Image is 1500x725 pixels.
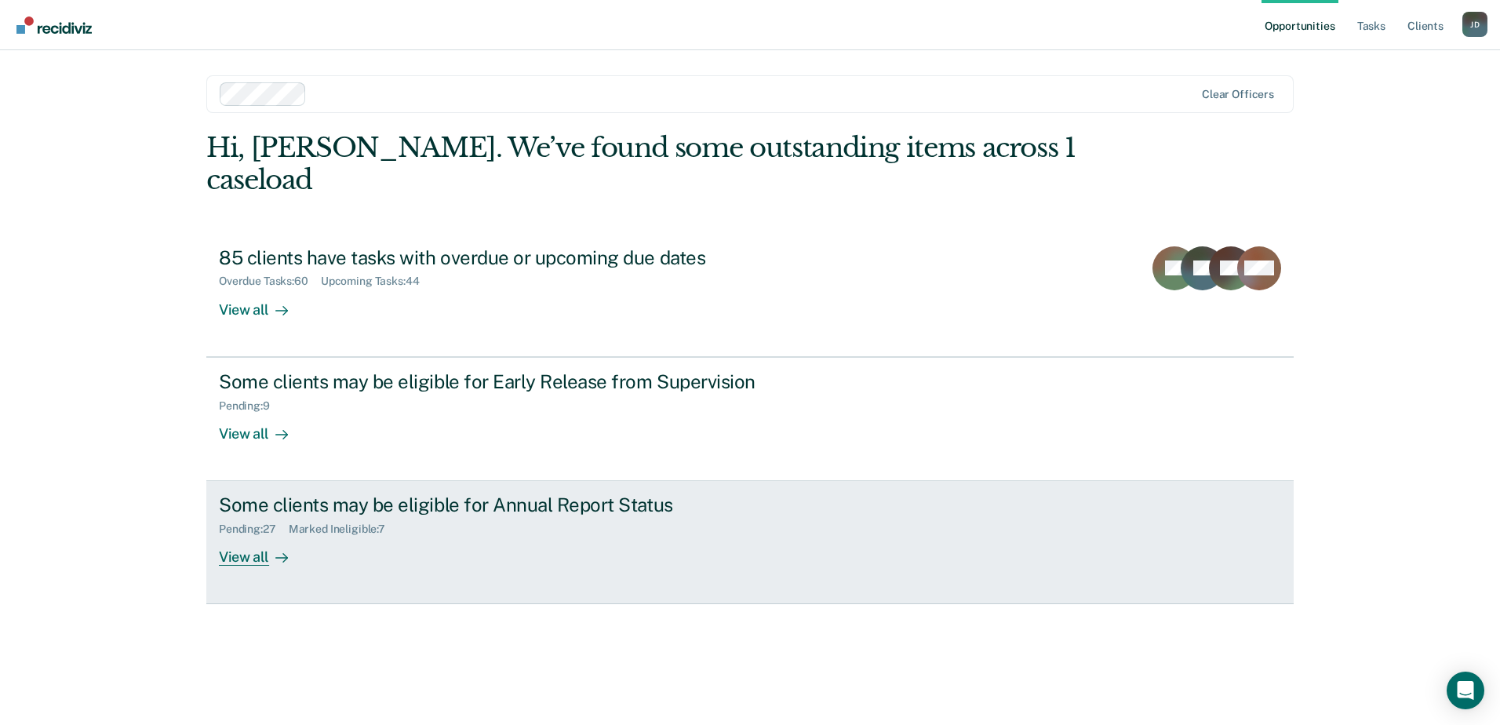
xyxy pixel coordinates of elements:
[1447,672,1484,709] div: Open Intercom Messenger
[219,370,770,393] div: Some clients may be eligible for Early Release from Supervision
[219,494,770,516] div: Some clients may be eligible for Annual Report Status
[1462,12,1487,37] button: Profile dropdown button
[289,523,398,536] div: Marked Ineligible : 7
[219,246,770,269] div: 85 clients have tasks with overdue or upcoming due dates
[219,412,307,443] div: View all
[1462,12,1487,37] div: J D
[219,288,307,319] div: View all
[206,481,1294,604] a: Some clients may be eligible for Annual Report StatusPending:27Marked Ineligible:7View all
[206,132,1076,196] div: Hi, [PERSON_NAME]. We’ve found some outstanding items across 1 caseload
[219,399,282,413] div: Pending : 9
[206,234,1294,357] a: 85 clients have tasks with overdue or upcoming due datesOverdue Tasks:60Upcoming Tasks:44View all
[1202,88,1274,101] div: Clear officers
[321,275,432,288] div: Upcoming Tasks : 44
[219,275,321,288] div: Overdue Tasks : 60
[219,536,307,567] div: View all
[206,357,1294,481] a: Some clients may be eligible for Early Release from SupervisionPending:9View all
[219,523,289,536] div: Pending : 27
[16,16,92,34] img: Recidiviz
